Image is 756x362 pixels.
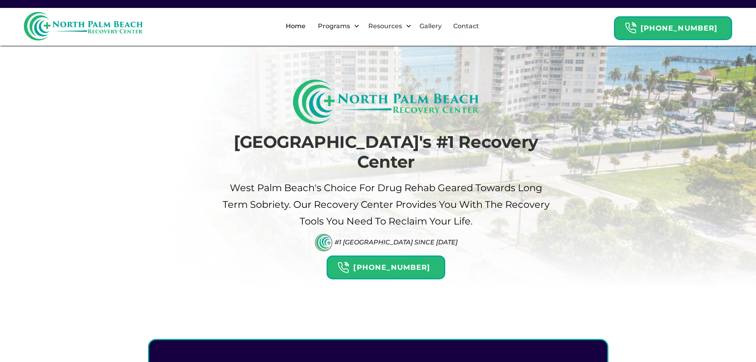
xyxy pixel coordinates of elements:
strong: [PHONE_NUMBER] [353,263,430,272]
img: Header Calendar Icons [625,22,637,34]
a: Gallery [415,14,446,39]
img: North Palm Beach Recovery Logo (Rectangle) [293,79,479,124]
a: Home [281,14,310,39]
a: Header Calendar Icons[PHONE_NUMBER] [327,252,445,279]
div: Resources [366,21,404,31]
a: Header Calendar Icons[PHONE_NUMBER] [614,12,732,40]
strong: [PHONE_NUMBER] [641,24,718,33]
p: West palm beach's Choice For drug Rehab Geared Towards Long term sobriety. Our Recovery Center pr... [221,180,551,230]
h1: [GEOGRAPHIC_DATA]'s #1 Recovery Center [221,132,551,172]
div: Programs [311,14,362,39]
a: Contact [448,14,484,39]
div: Programs [316,21,352,31]
img: Header Calendar Icons [337,261,349,274]
div: Resources [362,14,414,39]
div: #1 [GEOGRAPHIC_DATA] Since [DATE] [335,238,458,246]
